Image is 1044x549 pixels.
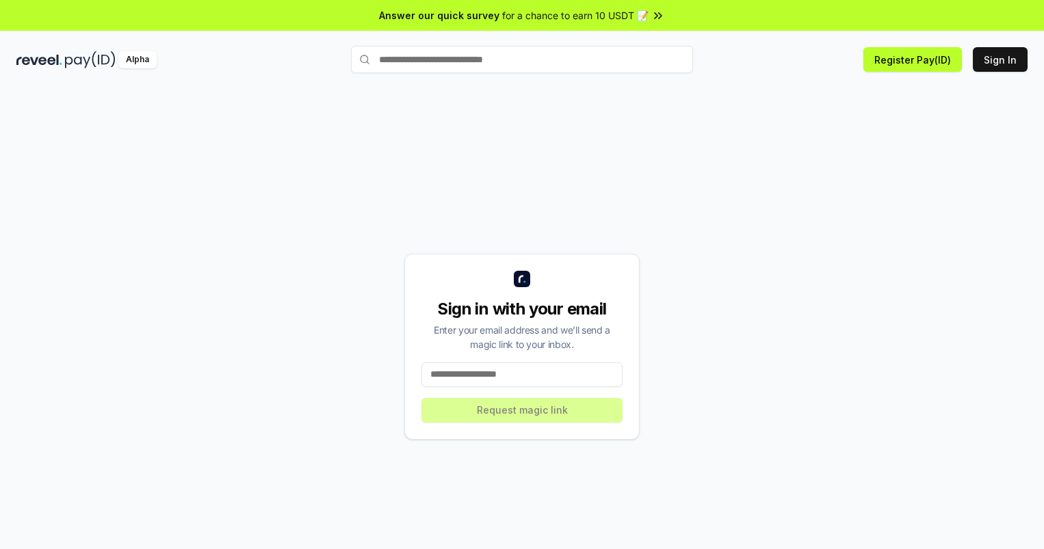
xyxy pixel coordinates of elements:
div: Sign in with your email [421,298,623,320]
span: for a chance to earn 10 USDT 📝 [502,8,649,23]
div: Alpha [118,51,157,68]
span: Answer our quick survey [379,8,499,23]
img: logo_small [514,271,530,287]
button: Register Pay(ID) [863,47,962,72]
button: Sign In [973,47,1028,72]
div: Enter your email address and we’ll send a magic link to your inbox. [421,323,623,351]
img: reveel_dark [16,51,62,68]
img: pay_id [65,51,116,68]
